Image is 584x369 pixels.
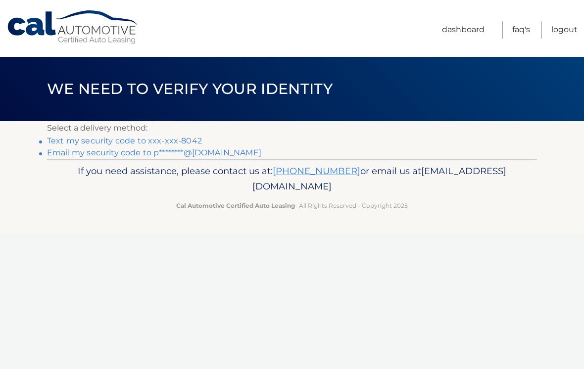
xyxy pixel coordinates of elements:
[551,21,578,39] a: Logout
[53,163,531,195] p: If you need assistance, please contact us at: or email us at
[47,136,202,145] a: Text my security code to xxx-xxx-8042
[6,10,140,45] a: Cal Automotive
[273,165,360,177] a: [PHONE_NUMBER]
[512,21,530,39] a: FAQ's
[47,148,261,157] a: Email my security code to p********@[DOMAIN_NAME]
[47,80,333,98] span: We need to verify your identity
[47,121,537,135] p: Select a delivery method:
[176,202,295,209] strong: Cal Automotive Certified Auto Leasing
[442,21,485,39] a: Dashboard
[53,200,531,211] p: - All Rights Reserved - Copyright 2025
